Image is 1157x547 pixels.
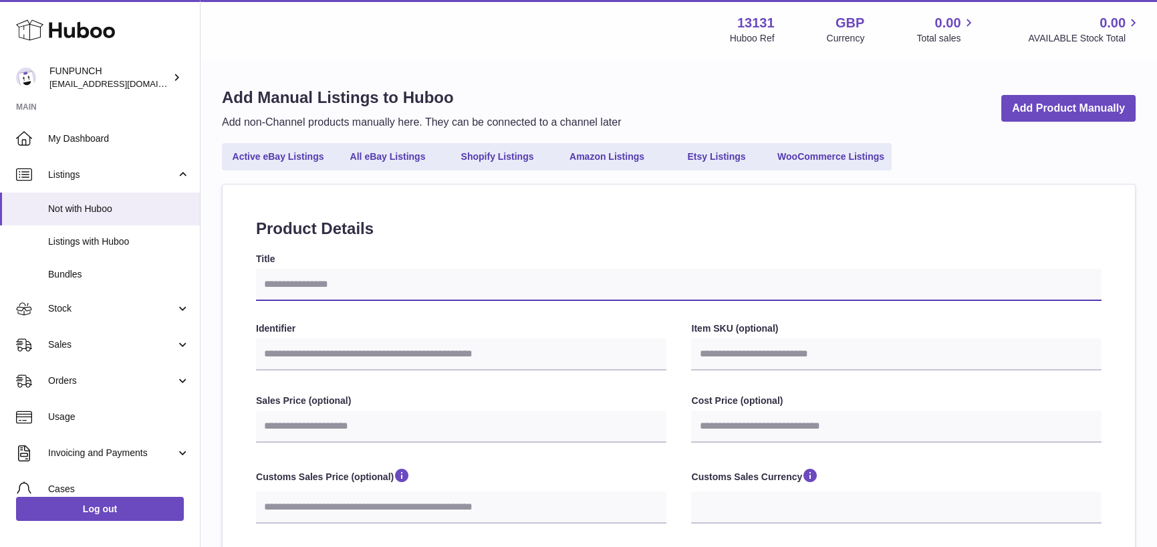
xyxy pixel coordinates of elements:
[1028,32,1141,45] span: AVAILABLE Stock Total
[48,169,176,181] span: Listings
[334,146,441,168] a: All eBay Listings
[222,87,621,108] h1: Add Manual Listings to Huboo
[916,14,976,45] a: 0.00 Total sales
[48,203,190,215] span: Not with Huboo
[225,146,332,168] a: Active eBay Listings
[730,32,775,45] div: Huboo Ref
[835,14,864,32] strong: GBP
[16,68,36,88] img: internalAdmin-13131@internal.huboo.com
[1100,14,1126,32] span: 0.00
[916,32,976,45] span: Total sales
[49,78,197,89] span: [EMAIL_ADDRESS][DOMAIN_NAME]
[48,132,190,145] span: My Dashboard
[691,395,1102,407] label: Cost Price (optional)
[935,14,961,32] span: 0.00
[49,65,170,90] div: FUNPUNCH
[48,374,176,387] span: Orders
[48,447,176,459] span: Invoicing and Payments
[256,218,1102,239] h2: Product Details
[48,338,176,351] span: Sales
[48,302,176,315] span: Stock
[663,146,770,168] a: Etsy Listings
[256,467,666,488] label: Customs Sales Price (optional)
[48,268,190,281] span: Bundles
[827,32,865,45] div: Currency
[16,497,184,521] a: Log out
[1001,95,1136,122] a: Add Product Manually
[256,322,666,335] label: Identifier
[48,411,190,423] span: Usage
[691,467,1102,488] label: Customs Sales Currency
[737,14,775,32] strong: 13131
[256,395,666,407] label: Sales Price (optional)
[222,115,621,130] p: Add non-Channel products manually here. They can be connected to a channel later
[48,483,190,496] span: Cases
[48,235,190,248] span: Listings with Huboo
[773,146,889,168] a: WooCommerce Listings
[691,322,1102,335] label: Item SKU (optional)
[1028,14,1141,45] a: 0.00 AVAILABLE Stock Total
[256,253,1102,265] label: Title
[553,146,660,168] a: Amazon Listings
[444,146,551,168] a: Shopify Listings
